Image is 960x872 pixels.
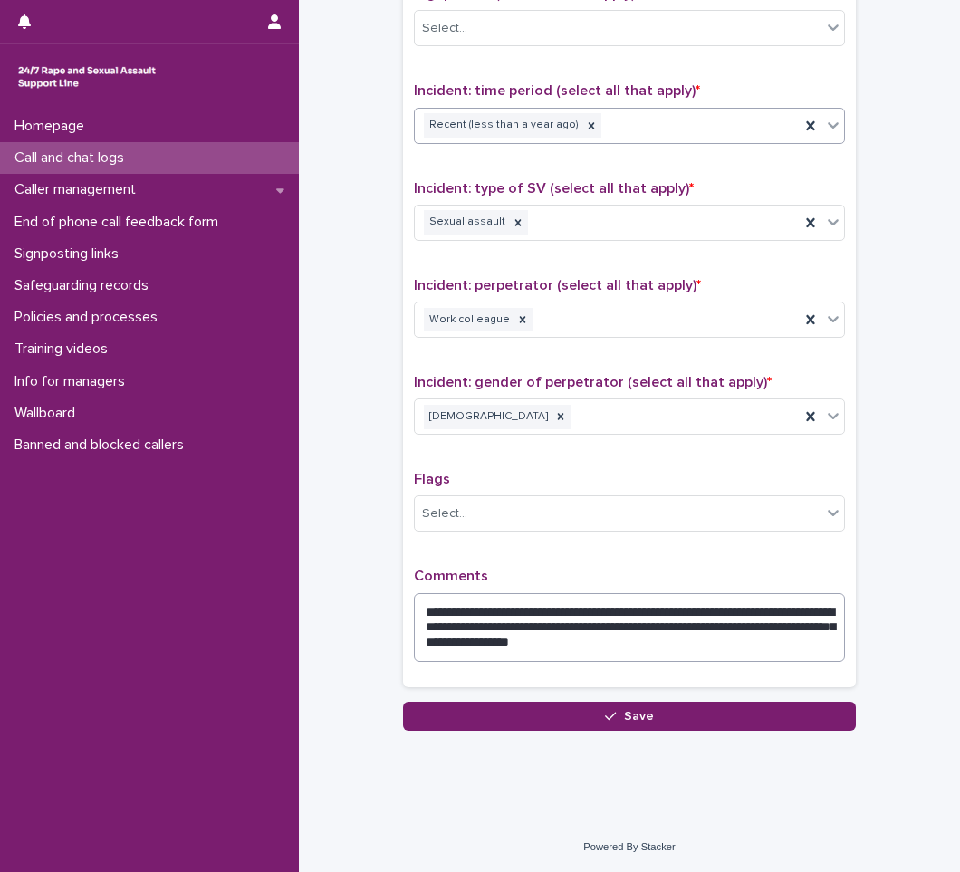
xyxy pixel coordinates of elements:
[414,375,772,389] span: Incident: gender of perpetrator (select all that apply)
[422,19,467,38] div: Select...
[14,59,159,95] img: rhQMoQhaT3yELyF149Cw
[414,83,700,98] span: Incident: time period (select all that apply)
[583,841,675,852] a: Powered By Stacker
[403,702,856,731] button: Save
[424,113,581,138] div: Recent (less than a year ago)
[7,214,233,231] p: End of phone call feedback form
[424,308,513,332] div: Work colleague
[424,210,508,235] div: Sexual assault
[7,405,90,422] p: Wallboard
[7,309,172,326] p: Policies and processes
[7,436,198,454] p: Banned and blocked callers
[414,472,450,486] span: Flags
[7,118,99,135] p: Homepage
[7,181,150,198] p: Caller management
[414,181,694,196] span: Incident: type of SV (select all that apply)
[7,277,163,294] p: Safeguarding records
[7,245,133,263] p: Signposting links
[7,149,139,167] p: Call and chat logs
[424,405,551,429] div: [DEMOGRAPHIC_DATA]
[624,710,654,723] span: Save
[422,504,467,523] div: Select...
[414,278,701,292] span: Incident: perpetrator (select all that apply)
[7,340,122,358] p: Training videos
[7,373,139,390] p: Info for managers
[414,569,488,583] span: Comments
